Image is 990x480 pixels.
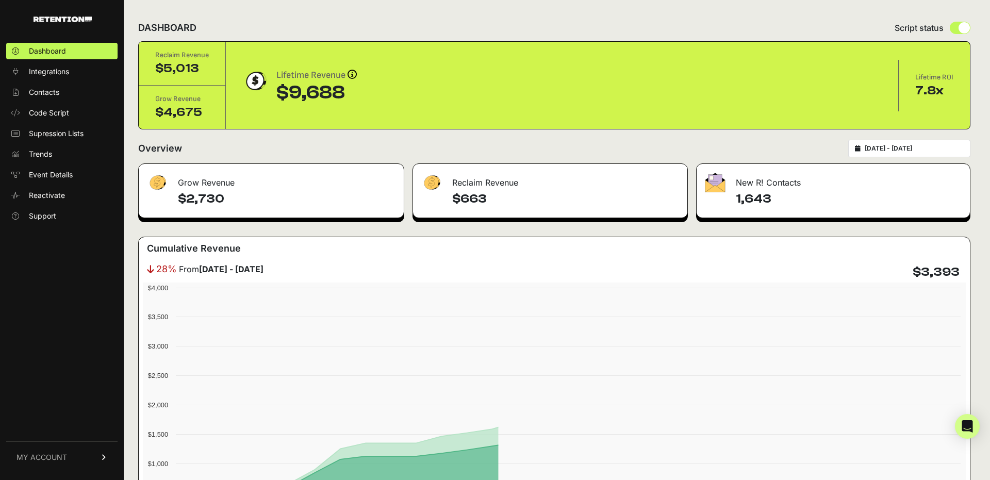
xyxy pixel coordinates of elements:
div: Lifetime Revenue [276,68,357,82]
span: 28% [156,262,177,276]
div: $5,013 [155,60,209,77]
div: Lifetime ROI [915,72,953,82]
span: Event Details [29,170,73,180]
img: fa-dollar-13500eef13a19c4ab2b9ed9ad552e47b0d9fc28b02b83b90ba0e00f96d6372e9.png [421,173,442,193]
div: New R! Contacts [697,164,970,195]
span: Contacts [29,87,59,97]
text: $3,500 [148,313,168,321]
span: Supression Lists [29,128,84,139]
a: Contacts [6,84,118,101]
span: Reactivate [29,190,65,201]
text: $1,000 [148,460,168,468]
text: $3,000 [148,342,168,350]
h4: $663 [452,191,679,207]
h4: $2,730 [178,191,395,207]
text: $1,500 [148,431,168,438]
span: Integrations [29,67,69,77]
span: Support [29,211,56,221]
div: $9,688 [276,82,357,103]
div: Grow Revenue [139,164,404,195]
a: Dashboard [6,43,118,59]
h3: Cumulative Revenue [147,241,241,256]
h4: 1,643 [736,191,962,207]
img: dollar-coin-05c43ed7efb7bc0c12610022525b4bbbb207c7efeef5aecc26f025e68dcafac9.png [242,68,268,94]
h2: Overview [138,141,182,156]
img: fa-envelope-19ae18322b30453b285274b1b8af3d052b27d846a4fbe8435d1a52b978f639a2.png [705,173,725,192]
span: Script status [895,22,944,34]
strong: [DATE] - [DATE] [199,264,263,274]
span: Code Script [29,108,69,118]
img: Retention.com [34,16,92,22]
div: $4,675 [155,104,209,121]
a: Code Script [6,105,118,121]
text: $2,000 [148,401,168,409]
div: Reclaim Revenue [155,50,209,60]
h2: DASHBOARD [138,21,196,35]
text: $4,000 [148,284,168,292]
a: Trends [6,146,118,162]
text: $2,500 [148,372,168,379]
div: Grow Revenue [155,94,209,104]
a: Supression Lists [6,125,118,142]
a: Integrations [6,63,118,80]
div: 7.8x [915,82,953,99]
span: Dashboard [29,46,66,56]
a: MY ACCOUNT [6,441,118,473]
span: MY ACCOUNT [16,452,67,462]
div: Open Intercom Messenger [955,414,980,439]
h4: $3,393 [913,264,960,280]
div: Reclaim Revenue [413,164,687,195]
span: Trends [29,149,52,159]
img: fa-dollar-13500eef13a19c4ab2b9ed9ad552e47b0d9fc28b02b83b90ba0e00f96d6372e9.png [147,173,168,193]
span: From [179,263,263,275]
a: Event Details [6,167,118,183]
a: Support [6,208,118,224]
a: Reactivate [6,187,118,204]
